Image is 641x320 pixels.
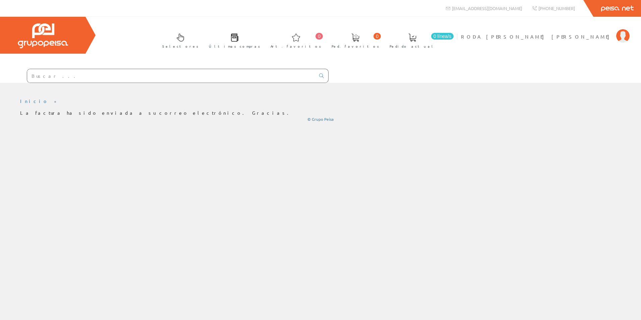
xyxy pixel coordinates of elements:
a: Inicio [20,98,49,104]
span: [PHONE_NUMBER] [538,5,575,11]
div: La factura ha sido enviada a su correo electrónico. Gracias. [20,110,621,122]
a: Selectores [156,28,202,52]
span: RODA [PERSON_NAME] [PERSON_NAME] [461,33,613,40]
span: 0 [373,33,381,40]
div: © Grupo Peisa [20,116,621,122]
a: Últimas compras [202,28,264,52]
span: Art. favoritos [271,43,321,50]
span: 0 [315,33,323,40]
span: [EMAIL_ADDRESS][DOMAIN_NAME] [452,5,522,11]
span: Selectores [162,43,198,50]
input: Buscar ... [27,69,315,83]
span: 0 línea/s [431,33,454,40]
span: Ped. favoritos [332,43,379,50]
span: Últimas compras [209,43,260,50]
a: RODA [PERSON_NAME] [PERSON_NAME] [461,28,630,34]
img: Grupo Peisa [18,23,68,48]
span: Pedido actual [390,43,435,50]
